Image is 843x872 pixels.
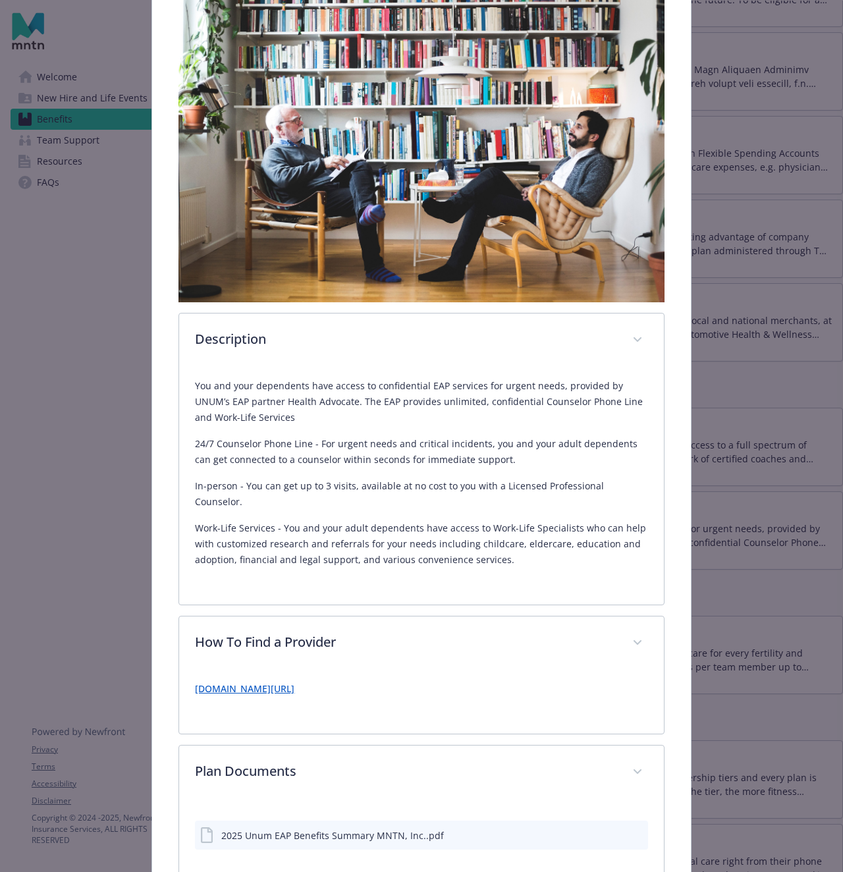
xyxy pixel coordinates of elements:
button: preview file [631,829,643,842]
p: 24/7 Counselor Phone Line - For urgent needs and critical incidents, you and your adult dependent... [195,436,647,468]
button: download file [610,829,620,842]
p: You and your dependents have access to confidential EAP services for urgent needs, provided by UN... [195,378,647,425]
div: Description [179,368,663,605]
p: Work-Life Services - You and your adult dependents have access to Work-Life Specialists who can h... [195,520,647,568]
div: Description [179,313,663,368]
p: Plan Documents [195,761,616,781]
div: How To Find a Provider [179,616,663,670]
p: Description [195,329,616,349]
a: [DOMAIN_NAME][URL] [195,682,294,695]
p: In-person - You can get up to 3 visits, available at no cost to you with a Licensed Professional ... [195,478,647,510]
div: How To Find a Provider [179,670,663,734]
div: 2025 Unum EAP Benefits Summary MNTN, Inc..pdf [221,829,444,842]
div: Plan Documents [179,746,663,800]
p: How To Find a Provider [195,632,616,652]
